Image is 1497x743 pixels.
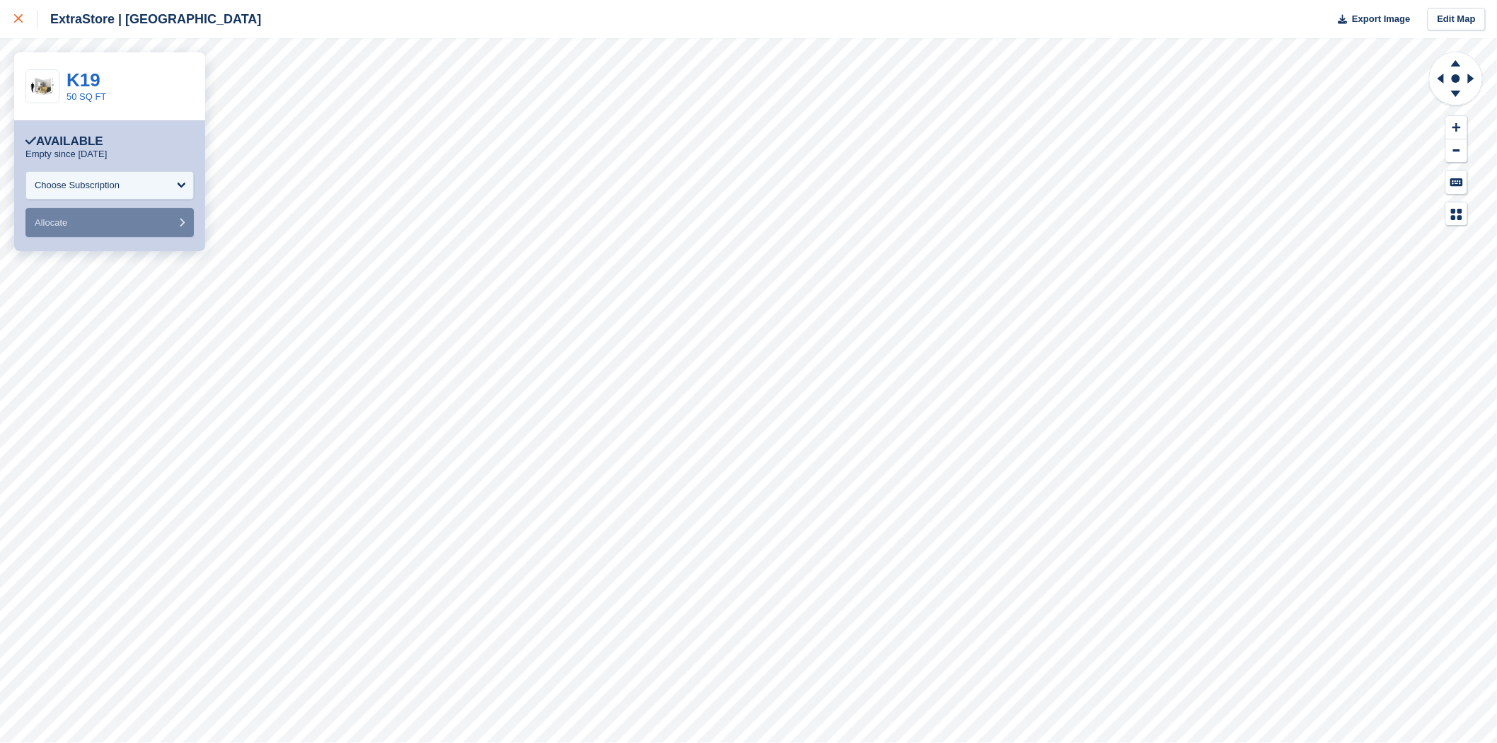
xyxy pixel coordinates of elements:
[26,74,59,99] img: 50-sqft-unit.jpg
[35,217,67,228] span: Allocate
[1446,139,1467,163] button: Zoom Out
[35,178,120,192] div: Choose Subscription
[25,149,107,160] p: Empty since [DATE]
[1446,116,1467,139] button: Zoom In
[1330,8,1411,31] button: Export Image
[1428,8,1486,31] a: Edit Map
[67,69,100,91] a: K19
[25,134,103,149] div: Available
[67,91,106,102] a: 50 SQ FT
[1446,202,1467,226] button: Map Legend
[1352,12,1410,26] span: Export Image
[25,208,194,237] button: Allocate
[37,11,261,28] div: ExtraStore | [GEOGRAPHIC_DATA]
[1446,171,1467,194] button: Keyboard Shortcuts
